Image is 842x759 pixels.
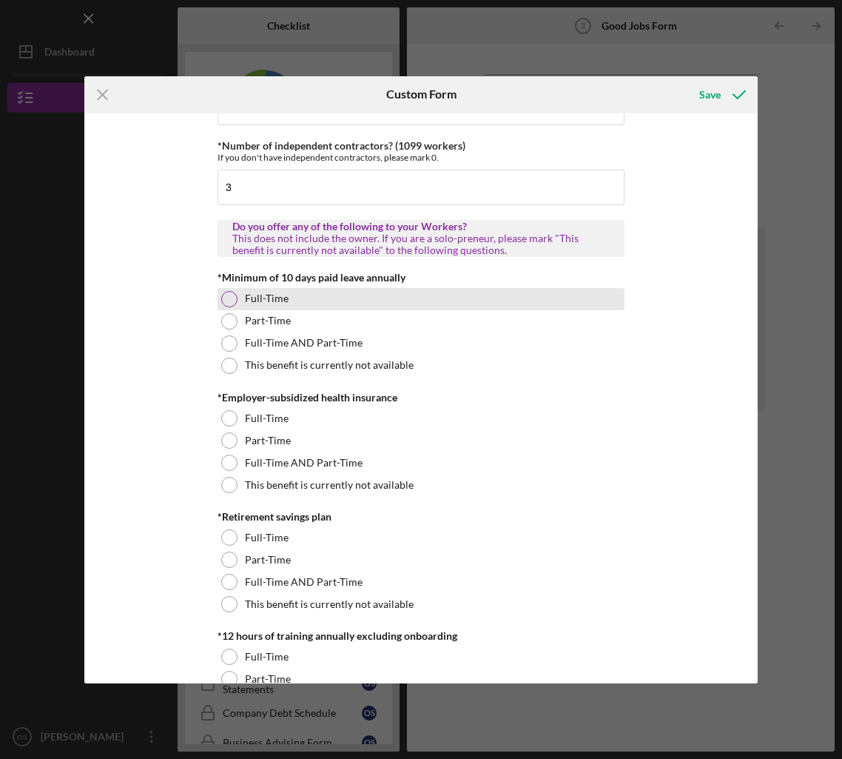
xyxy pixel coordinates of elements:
[245,576,363,588] label: Full-Time AND Part-Time
[245,337,363,349] label: Full-Time AND Part-Time
[699,80,721,110] div: Save
[218,392,624,404] div: *Employer-subsidized health insurance
[218,511,624,523] div: *Retirement savings plan
[245,532,289,544] label: Full-Time
[245,359,414,371] label: This benefit is currently not available
[684,80,758,110] button: Save
[245,673,291,685] label: Part-Time
[218,139,465,152] label: *Number of independent contractors? (1099 workers)
[218,272,624,284] div: *Minimum of 10 days paid leave annually
[245,598,414,610] label: This benefit is currently not available
[245,457,363,469] label: Full-Time AND Part-Time
[245,554,291,566] label: Part-Time
[245,435,291,447] label: Part-Time
[245,651,289,663] label: Full-Time
[245,315,291,327] label: Part-Time
[245,479,414,491] label: This benefit is currently not available
[232,233,610,256] div: This does not include the owner. If you are a solo-preneur, please mark "This benefit is currentl...
[218,152,624,163] div: If you don't have independent contractors, please mark 0.
[245,412,289,424] label: Full-Time
[245,292,289,304] label: Full-Time
[386,87,457,101] h6: Custom Form
[232,221,610,233] div: Do you offer any of the following to your Workers?
[218,630,624,642] div: *12 hours of training annually excluding onboarding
